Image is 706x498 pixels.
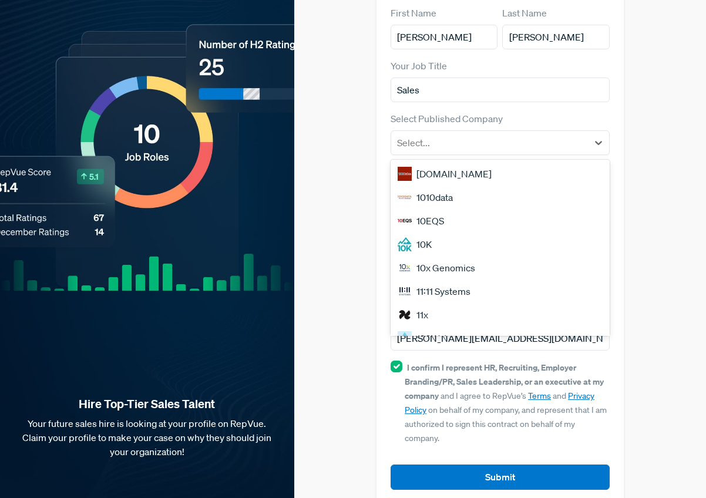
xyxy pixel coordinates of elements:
[405,362,604,401] strong: I confirm I represent HR, Recruiting, Employer Branding/PR, Sales Leadership, or an executive at ...
[398,261,412,275] img: 10x Genomics
[19,416,275,459] p: Your future sales hire is looking at your profile on RepVue. Claim your profile to make your case...
[398,331,412,345] img: 120Water
[398,308,412,322] img: 11x
[391,303,610,327] div: 11x
[398,167,412,181] img: 1000Bulbs.com
[391,327,610,350] div: 120Water
[391,112,503,126] label: Select Published Company
[19,396,275,412] strong: Hire Top-Tier Sales Talent
[398,190,412,204] img: 1010data
[528,391,551,401] a: Terms
[391,25,497,49] input: First Name
[391,280,610,303] div: 11:11 Systems
[391,465,610,490] button: Submit
[391,78,610,102] input: Title
[398,237,412,251] img: 10K
[391,256,610,280] div: 10x Genomics
[502,6,547,20] label: Last Name
[391,326,610,351] input: Email
[391,209,610,233] div: 10EQS
[398,284,412,298] img: 11:11 Systems
[391,162,610,186] div: [DOMAIN_NAME]
[391,6,436,20] label: First Name
[405,362,607,443] span: and I agree to RepVue’s and on behalf of my company, and represent that I am authorized to sign t...
[391,59,447,73] label: Your Job Title
[391,233,610,256] div: 10K
[391,186,610,209] div: 1010data
[398,214,412,228] img: 10EQS
[502,25,609,49] input: Last Name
